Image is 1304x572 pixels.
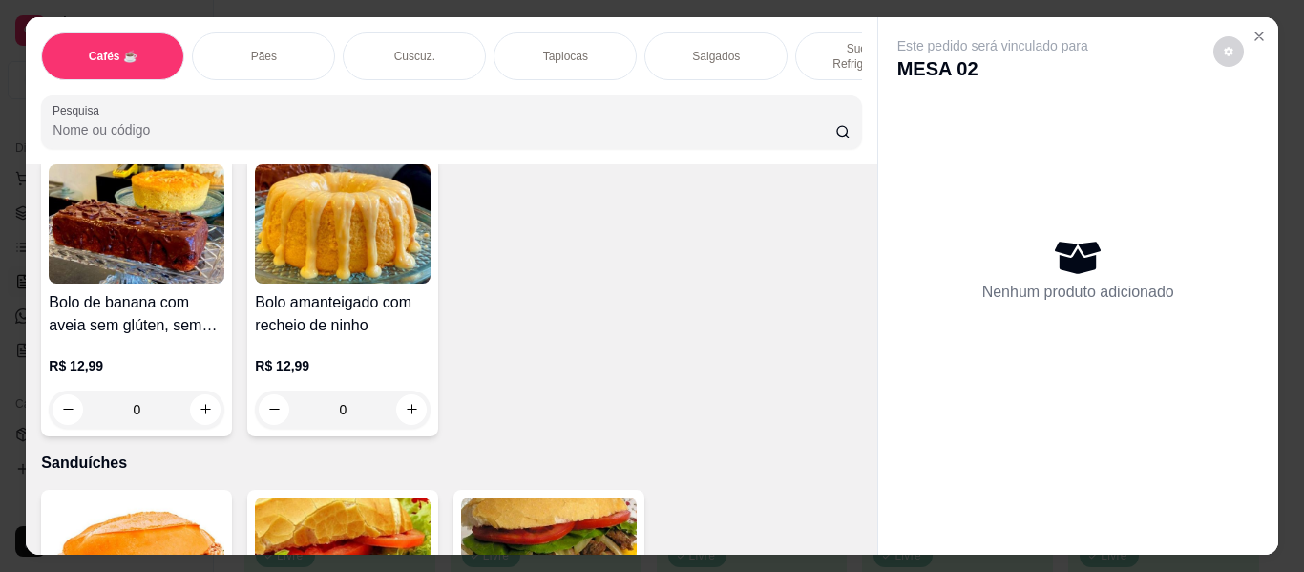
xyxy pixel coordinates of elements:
button: Close [1244,21,1274,52]
p: Tapiocas [543,49,588,64]
button: decrease-product-quantity [1213,36,1244,67]
button: decrease-product-quantity [53,394,83,425]
button: decrease-product-quantity [259,394,289,425]
input: Pesquisa [53,120,835,139]
p: Este pedido será vinculado para [897,36,1088,55]
p: Cuscuz. [394,49,435,64]
p: Cafés ☕ [89,49,137,64]
p: Pães [251,49,277,64]
p: MESA 02 [897,55,1088,82]
img: product-image [49,164,224,284]
p: R$ 12,99 [255,356,431,375]
p: Sanduíches [41,452,861,475]
h4: Bolo amanteigado com recheio de ninho [255,291,431,337]
img: product-image [255,164,431,284]
p: R$ 12,99 [49,356,224,375]
label: Pesquisa [53,102,106,118]
p: Nenhum produto adicionado [982,281,1174,304]
h4: Bolo de banana com aveia sem glúten, sem lactose e sem açúcar. [49,291,224,337]
button: increase-product-quantity [396,394,427,425]
button: increase-product-quantity [190,394,221,425]
p: Sucos e Refrigerantes [811,41,922,72]
p: Salgados [692,49,740,64]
